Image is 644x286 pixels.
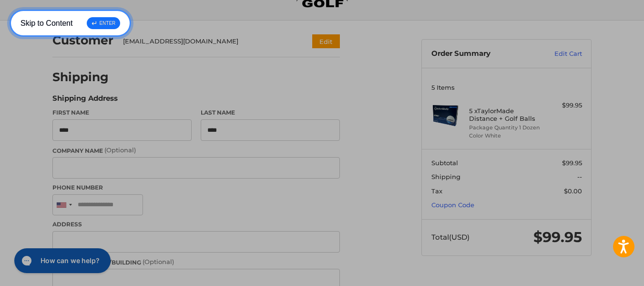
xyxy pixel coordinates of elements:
small: (Optional) [143,258,174,265]
label: Apartment/Suite/Building [52,257,340,267]
label: First Name [52,108,192,117]
div: United States: +1 [53,195,75,215]
li: Color White [469,132,542,140]
span: $99.95 [562,159,582,167]
label: Last Name [201,108,340,117]
button: Edit [312,34,340,48]
a: Edit Cart [534,49,582,59]
iframe: Gorgias live chat messenger [10,245,113,276]
span: Tax [431,187,442,195]
h3: Order Summary [431,49,534,59]
h2: Shipping [52,70,109,85]
a: Coupon Code [431,201,474,209]
h4: 5 x TaylorMade Distance + Golf Balls [469,107,542,123]
span: Total (USD) [431,233,470,242]
span: $0.00 [564,187,582,195]
li: Package Quantity 1 Dozen [469,124,542,132]
span: Subtotal [431,159,458,167]
span: Shipping [431,173,460,180]
h2: Customer [52,33,113,48]
h3: 5 Items [431,84,582,91]
div: $99.95 [544,101,582,110]
legend: Shipping Address [52,93,118,108]
small: (Optional) [104,146,136,154]
span: -- [577,173,582,180]
span: $99.95 [533,228,582,246]
iframe: Google Customer Reviews [565,260,644,286]
label: Company Name [52,146,340,155]
div: [EMAIL_ADDRESS][DOMAIN_NAME] [123,37,294,46]
label: Phone Number [52,183,340,192]
label: Address [52,220,340,229]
